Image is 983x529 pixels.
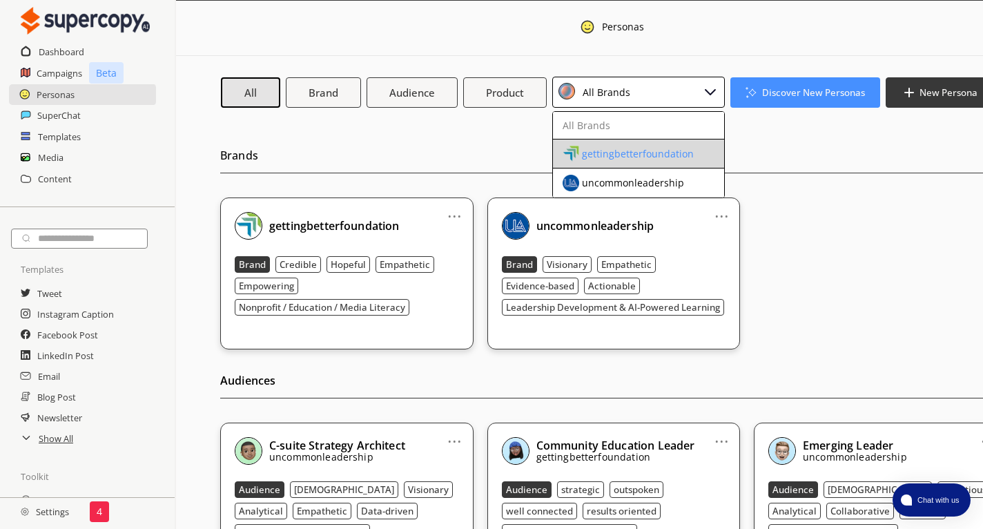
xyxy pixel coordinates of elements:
img: Close [21,508,29,516]
a: Brand Finder [38,490,91,511]
div: uncommonleadership [582,177,684,189]
button: Brand [286,77,361,108]
p: gettingbetterfoundation [536,452,695,463]
button: Visionary [404,481,453,498]
b: Audience [506,483,547,496]
b: Visionary [547,258,587,271]
a: SuperChat [37,105,81,126]
b: outspoken [614,483,659,496]
button: Collaborative [826,503,894,519]
button: Product [463,77,547,108]
button: Brand [235,256,270,273]
b: Emerging Leader [803,438,893,453]
button: Data-driven [357,503,418,519]
b: Empathetic [601,258,652,271]
b: Nonprofit / Education / Media Literacy [239,301,405,314]
img: Close [235,437,262,465]
img: Close [502,437,529,465]
button: Empathetic [293,503,351,519]
button: Leadership Development & AI-Powered Learning [502,299,724,316]
img: Close [580,19,595,35]
b: results oriented [587,505,656,517]
button: results oriented [583,503,661,519]
b: strategic [561,483,600,496]
button: [DEMOGRAPHIC_DATA] [290,481,398,498]
button: Hopeful [327,256,370,273]
b: Hopeful [331,258,366,271]
a: Personas [37,84,75,105]
b: Empowering [239,280,294,292]
b: [DEMOGRAPHIC_DATA] [294,483,394,496]
b: Evidence-based [506,280,574,292]
b: Collaborative [830,505,890,517]
a: ... [714,205,729,216]
img: Close [563,146,579,162]
img: Close [235,212,262,240]
a: Dashboard [39,41,84,62]
a: ... [447,430,462,441]
a: ... [714,430,729,441]
h2: Tweet [37,283,62,304]
b: well connected [506,505,573,517]
a: Email [38,366,60,387]
button: Analytical [235,503,287,519]
img: Close [21,7,150,35]
img: Close [563,175,579,191]
div: All Brands [578,83,630,102]
b: Leadership Development & AI-Powered Learning [506,301,720,314]
p: uncommonleadership [269,452,405,463]
button: Evidence-based [502,278,578,294]
button: Audience [502,481,552,498]
p: 4 [97,506,102,517]
b: Analytical [772,505,817,517]
b: Brand [239,258,266,271]
a: Facebook Post [37,325,98,345]
b: Visionary [408,483,449,496]
h2: Campaigns [37,63,82,84]
div: Personas [602,21,644,37]
button: Credible [275,256,321,273]
p: Beta [89,62,124,84]
a: Instagram Caption [37,304,114,325]
button: Brand [502,256,537,273]
button: Visionary [543,256,592,273]
img: Close [702,83,719,99]
a: Templates [38,126,81,147]
b: Discover New Personas [762,86,865,99]
a: Content [38,169,72,189]
b: All [244,86,257,99]
button: Actionable [584,278,640,294]
p: uncommonleadership [803,452,907,463]
div: gettingbetterfoundation [582,148,694,160]
b: Brand [309,86,338,99]
button: well connected [502,503,577,519]
button: Audience [367,77,458,108]
button: atlas-launcher [893,483,971,517]
button: Analytical [768,503,821,519]
b: Analytical [239,505,283,517]
button: outspoken [610,481,663,498]
b: Actionable [588,280,636,292]
b: C-suite Strategy Architect [269,438,405,453]
b: Empathetic [297,505,347,517]
b: gettingbetterfoundation [269,218,399,233]
button: Audience [768,481,818,498]
button: Discover New Personas [730,77,880,108]
button: Audience [235,481,284,498]
a: Show All [39,428,73,449]
b: Community Education Leader [536,438,695,453]
b: Brand [506,258,533,271]
button: Empathetic [597,256,656,273]
a: LinkedIn Post [37,345,94,366]
button: Empowering [235,278,298,294]
span: Chat with us [912,494,962,506]
b: Audience [389,86,435,99]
